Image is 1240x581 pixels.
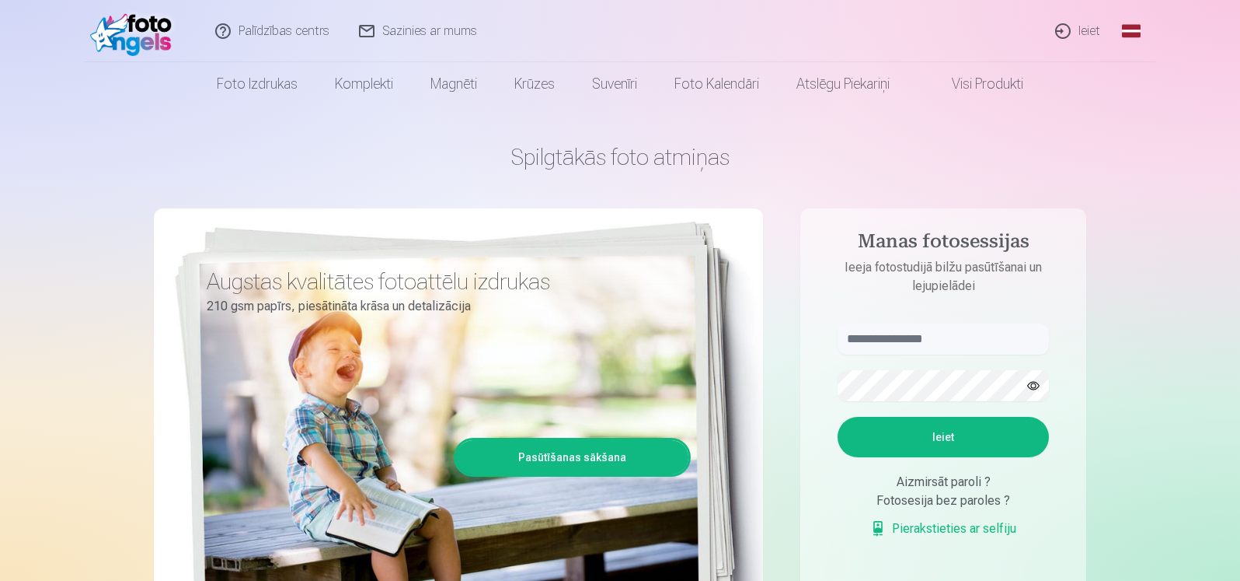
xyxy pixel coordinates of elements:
a: Magnēti [412,62,496,106]
p: Ieeja fotostudijā bilžu pasūtīšanai un lejupielādei [822,258,1064,296]
a: Visi produkti [908,62,1042,106]
a: Krūzes [496,62,573,106]
a: Pierakstieties ar selfiju [870,520,1016,538]
h1: Spilgtākās foto atmiņas [154,143,1086,171]
button: Ieiet [838,417,1049,457]
h4: Manas fotosessijas [822,230,1064,258]
a: Foto izdrukas [198,62,316,106]
a: Foto kalendāri [656,62,778,106]
img: /fa1 [90,6,179,56]
p: 210 gsm papīrs, piesātināta krāsa un detalizācija [207,296,679,317]
h3: Augstas kvalitātes fotoattēlu izdrukas [207,268,679,296]
a: Pasūtīšanas sākšana [456,440,688,474]
a: Komplekti [316,62,412,106]
div: Fotosesija bez paroles ? [838,492,1049,510]
a: Atslēgu piekariņi [778,62,908,106]
div: Aizmirsāt paroli ? [838,473,1049,492]
a: Suvenīri [573,62,656,106]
